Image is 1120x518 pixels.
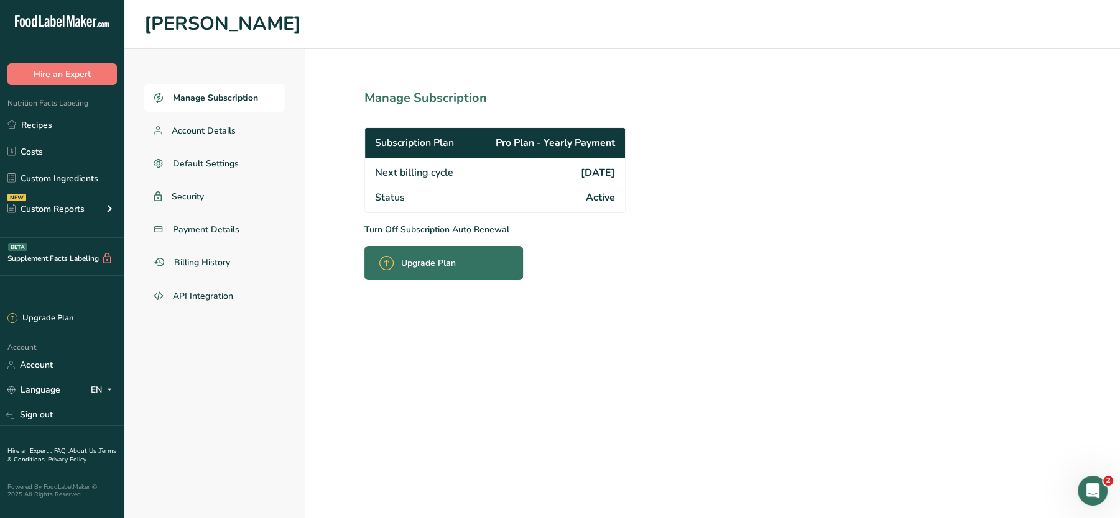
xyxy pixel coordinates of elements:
h1: [PERSON_NAME] [144,10,1100,39]
span: Next billing cycle [375,165,453,180]
a: Account Details [144,117,285,145]
div: Custom Reports [7,202,85,216]
span: Active [586,190,615,205]
div: EN [91,383,117,398]
span: Security [172,190,204,203]
div: NEW [7,194,26,201]
span: Default Settings [173,157,239,170]
iframe: Intercom live chat [1078,476,1108,506]
div: BETA [8,243,27,251]
span: Upgrade Plan [401,257,456,270]
a: Billing History [144,248,285,276]
a: Language [7,379,60,401]
a: Default Settings [144,150,285,178]
span: Manage Subscription [173,91,258,104]
span: Pro Plan - Yearly Payment [496,135,615,150]
h1: Manage Subscription [364,89,680,107]
a: Terms & Conditions . [7,447,116,464]
div: Powered By FoodLabelMaker © 2025 All Rights Reserved [7,483,117,498]
span: Billing History [174,256,230,269]
span: API Integration [173,289,233,302]
button: Hire an Expert [7,63,117,85]
a: FAQ . [54,447,69,455]
span: Subscription Plan [375,135,454,150]
a: About Us . [69,447,99,455]
a: Security [144,183,285,211]
span: Status [375,190,405,205]
p: Turn Off Subscription Auto Renewal [364,223,680,236]
a: Payment Details [144,216,285,243]
a: Manage Subscription [144,84,285,112]
a: Privacy Policy [48,455,86,464]
span: 2 [1103,476,1113,486]
span: Payment Details [173,223,239,236]
a: Hire an Expert . [7,447,52,455]
span: Account Details [172,124,236,137]
div: Upgrade Plan [7,312,73,325]
a: API Integration [144,281,285,311]
span: [DATE] [581,165,615,180]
